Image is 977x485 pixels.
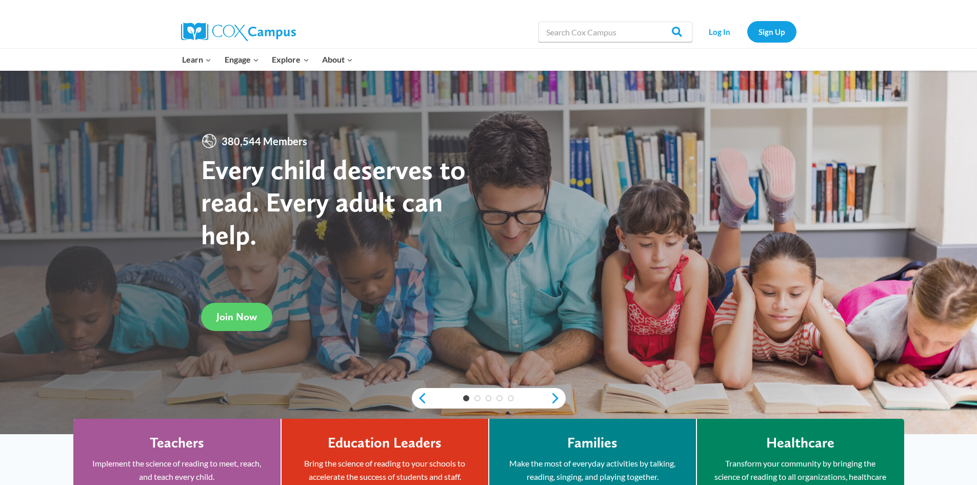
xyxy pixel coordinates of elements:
[697,21,796,42] nav: Secondary Navigation
[225,53,259,66] span: Engage
[474,395,481,401] a: 2
[201,153,466,251] strong: Every child deserves to read. Every adult can help.
[216,311,257,323] span: Join Now
[496,395,503,401] a: 4
[463,395,469,401] a: 1
[412,388,566,409] div: content slider buttons
[766,434,834,452] h4: Healthcare
[697,21,742,42] a: Log In
[412,392,427,404] a: previous
[150,434,204,452] h4: Teachers
[181,23,296,41] img: Cox Campus
[201,303,272,331] a: Join Now
[550,392,566,404] a: next
[539,22,692,42] input: Search Cox Campus
[297,457,473,483] p: Bring the science of reading to your schools to accelerate the success of students and staff.
[747,21,796,42] a: Sign Up
[322,53,353,66] span: About
[217,133,311,149] span: 380,544 Members
[486,395,492,401] a: 3
[272,53,309,66] span: Explore
[505,457,681,483] p: Make the most of everyday activities by talking, reading, singing, and playing together.
[508,395,514,401] a: 5
[182,53,211,66] span: Learn
[328,434,442,452] h4: Education Leaders
[176,49,360,70] nav: Primary Navigation
[89,457,265,483] p: Implement the science of reading to meet, reach, and teach every child.
[567,434,617,452] h4: Families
